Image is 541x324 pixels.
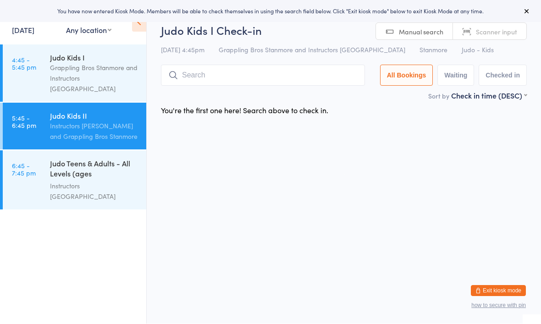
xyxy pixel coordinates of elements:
[50,121,138,142] div: Instructors [PERSON_NAME] and Grappling Bros Stanmore
[437,65,474,86] button: Waiting
[12,115,36,129] time: 5:45 - 6:45 pm
[12,56,36,71] time: 4:45 - 5:45 pm
[219,45,405,55] span: Grappling Bros Stanmore and Instructors [GEOGRAPHIC_DATA]
[479,65,527,86] button: Checked in
[161,105,328,115] div: You're the first one here! Search above to check in.
[420,45,447,55] span: Stanmore
[66,25,111,35] div: Any location
[15,7,526,15] div: You have now entered Kiosk Mode. Members will be able to check themselves in using the search fie...
[50,181,138,202] div: Instructors [GEOGRAPHIC_DATA]
[399,27,443,37] span: Manual search
[161,65,365,86] input: Search
[50,159,138,181] div: Judo Teens & Adults - All Levels (ages [DEMOGRAPHIC_DATA]+)
[476,27,517,37] span: Scanner input
[50,63,138,94] div: Grappling Bros Stanmore and Instructors [GEOGRAPHIC_DATA]
[462,45,494,55] span: Judo - Kids
[380,65,433,86] button: All Bookings
[12,162,36,177] time: 6:45 - 7:45 pm
[161,23,527,38] h2: Judo Kids I Check-in
[3,103,146,150] a: 5:45 -6:45 pmJudo Kids IIInstructors [PERSON_NAME] and Grappling Bros Stanmore
[3,151,146,210] a: 6:45 -7:45 pmJudo Teens & Adults - All Levels (ages [DEMOGRAPHIC_DATA]+)Instructors [GEOGRAPHIC_D...
[451,91,527,101] div: Check in time (DESC)
[12,25,34,35] a: [DATE]
[50,53,138,63] div: Judo Kids I
[471,286,526,297] button: Exit kiosk mode
[428,92,449,101] label: Sort by
[161,45,204,55] span: [DATE] 4:45pm
[3,45,146,102] a: 4:45 -5:45 pmJudo Kids IGrappling Bros Stanmore and Instructors [GEOGRAPHIC_DATA]
[471,302,526,309] button: how to secure with pin
[50,111,138,121] div: Judo Kids II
